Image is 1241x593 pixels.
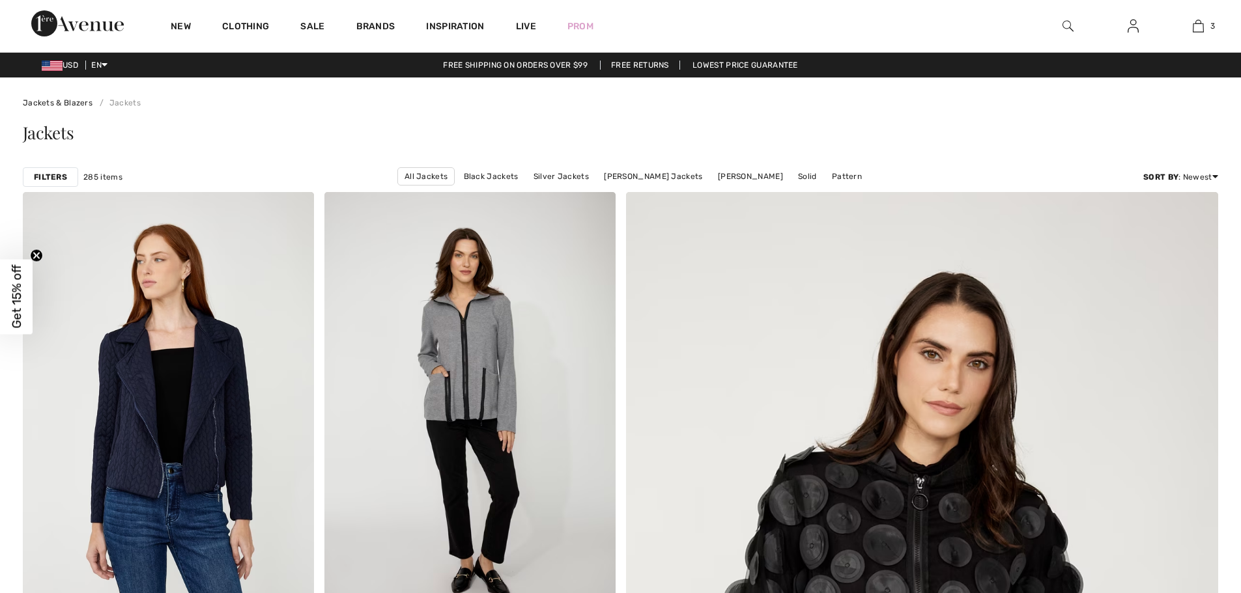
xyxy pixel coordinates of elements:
[356,21,395,34] a: Brands
[1063,18,1074,34] img: search the website
[23,98,93,107] a: Jackets & Blazers
[516,20,536,33] a: Live
[825,168,868,185] a: Pattern
[397,167,455,186] a: All Jackets
[94,98,140,107] a: Jackets
[1193,18,1204,34] img: My Bag
[1166,18,1230,34] a: 3
[42,61,83,70] span: USD
[1128,18,1139,34] img: My Info
[171,21,191,34] a: New
[300,21,324,34] a: Sale
[23,121,74,144] span: Jackets
[792,168,823,185] a: Solid
[426,21,484,34] span: Inspiration
[711,168,790,185] a: [PERSON_NAME]
[222,21,269,34] a: Clothing
[31,10,124,36] img: 1ère Avenue
[567,20,593,33] a: Prom
[682,61,808,70] a: Lowest Price Guarantee
[597,168,709,185] a: [PERSON_NAME] Jackets
[42,61,63,71] img: US Dollar
[9,265,24,329] span: Get 15% off
[527,168,595,185] a: Silver Jackets
[600,61,680,70] a: Free Returns
[83,171,122,183] span: 285 items
[1143,171,1218,183] div: : Newest
[433,61,598,70] a: Free shipping on orders over $99
[1158,495,1228,528] iframe: Opens a widget where you can find more information
[1210,20,1215,32] span: 3
[1117,18,1149,34] a: Sign In
[91,61,107,70] span: EN
[34,171,67,183] strong: Filters
[457,168,525,185] a: Black Jackets
[30,249,43,262] button: Close teaser
[1143,172,1178,182] strong: Sort By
